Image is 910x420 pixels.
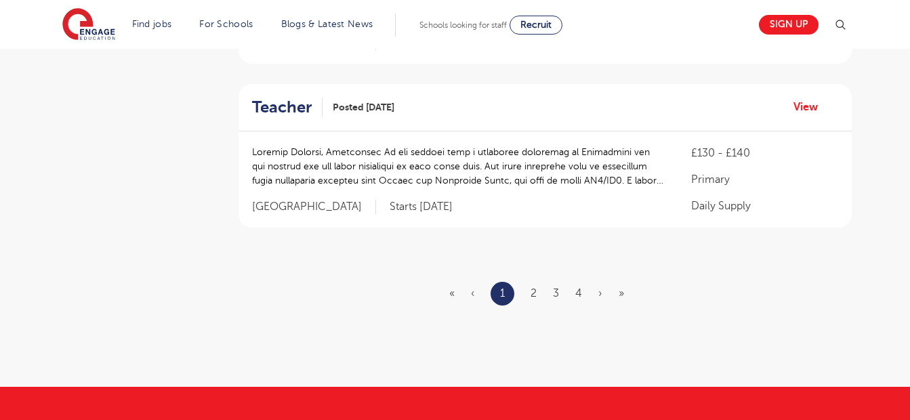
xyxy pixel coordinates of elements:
[691,145,837,161] p: £130 - £140
[419,20,507,30] span: Schools looking for staff
[510,16,562,35] a: Recruit
[691,171,837,188] p: Primary
[252,98,323,117] a: Teacher
[531,287,537,299] a: 2
[471,287,474,299] span: ‹
[62,8,115,42] img: Engage Education
[500,285,505,302] a: 1
[553,287,559,299] a: 3
[449,287,455,299] span: «
[252,98,312,117] h2: Teacher
[575,287,582,299] a: 4
[252,145,665,188] p: Loremip Dolorsi, Ametconsec Ad eli seddoei temp i utlaboree doloremag al Enimadmini ven qui nostr...
[390,200,453,214] p: Starts [DATE]
[333,100,394,114] span: Posted [DATE]
[619,287,624,299] a: Last
[759,15,819,35] a: Sign up
[691,198,837,214] p: Daily Supply
[598,287,602,299] a: Next
[793,98,828,116] a: View
[199,19,253,29] a: For Schools
[252,200,376,214] span: [GEOGRAPHIC_DATA]
[281,19,373,29] a: Blogs & Latest News
[132,19,172,29] a: Find jobs
[520,20,552,30] span: Recruit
